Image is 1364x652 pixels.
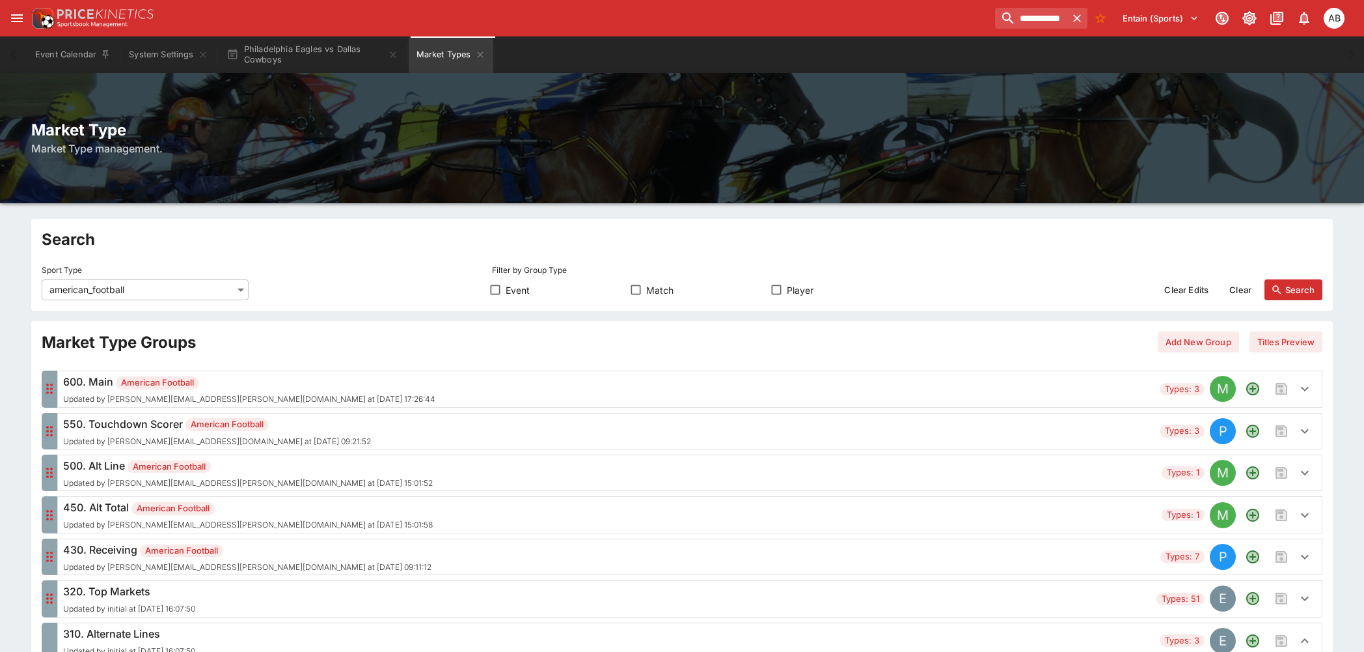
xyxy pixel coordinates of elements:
[31,141,1333,156] h6: Market Type management.
[63,458,433,474] h6: 500. Alt Line
[63,542,431,558] h6: 430. Receiving
[1264,279,1322,300] button: Search
[1270,461,1293,485] span: Save changes to the Market Type group
[42,279,249,300] div: american_football
[63,395,435,404] span: Updated by [PERSON_NAME][EMAIL_ADDRESS][PERSON_NAME][DOMAIN_NAME] at [DATE] 17:26:44
[42,332,196,352] h2: Market Type Groups
[5,7,29,30] button: open drawer
[1270,545,1293,569] span: Save changes to the Market Type group
[1292,7,1316,30] button: Notifications
[409,36,493,73] button: Market Types
[1270,587,1293,610] span: Save changes to the Market Type group
[1160,425,1205,438] span: Types: 3
[1158,332,1239,352] button: Add New Group
[1162,466,1205,479] span: Types: 1
[1210,544,1236,570] div: PLAYER
[116,376,199,390] span: American Football
[1210,586,1236,612] div: EVENT
[185,418,269,431] span: American Football
[63,584,195,599] h6: 320. Top Markets
[29,5,55,31] img: PriceKinetics Logo
[1270,503,1293,527] span: Save changes to the Market Type group
[1210,418,1236,444] div: PLAYER
[1162,509,1205,522] span: Types: 1
[506,283,530,297] span: Event
[1210,7,1234,30] button: Connected to PK
[1324,8,1344,29] div: Alex Bothe
[63,416,371,432] h6: 550. Touchdown Scorer
[1320,4,1348,33] button: Alex Bothe
[1210,502,1236,528] div: MATCH
[57,21,128,27] img: Sportsbook Management
[1160,383,1205,396] span: Types: 3
[42,264,82,276] p: Sport Type
[787,283,813,297] span: Player
[1241,419,1264,443] button: Add a new Market type to the group
[1115,8,1207,29] button: Select Tenant
[1160,550,1205,563] span: Types: 7
[1265,7,1289,30] button: Documentation
[57,9,154,19] img: PriceKinetics
[1241,587,1264,610] button: Add a new Market type to the group
[128,461,211,474] span: American Football
[1270,377,1293,401] span: Save changes to the Market Type group
[1241,503,1264,527] button: Add a new Market type to the group
[31,120,1333,140] h2: Market Type
[1210,376,1236,402] div: MATCH
[1210,460,1236,486] div: MATCH
[1241,461,1264,485] button: Add a new Market type to the group
[131,502,215,515] span: American Football
[1160,634,1205,647] span: Types: 3
[1241,377,1264,401] button: Add a new Market type to the group
[1156,593,1205,606] span: Types: 51
[1249,332,1322,352] button: Titles Preview
[140,545,223,558] span: American Football
[1238,7,1261,30] button: Toggle light/dark mode
[219,36,406,73] button: Philadelphia Eagles vs Dallas Cowboys
[1090,8,1111,29] button: No Bookmarks
[63,563,431,572] span: Updated by [PERSON_NAME][EMAIL_ADDRESS][PERSON_NAME][DOMAIN_NAME] at [DATE] 09:11:12
[1270,419,1293,443] span: Save changes to the Market Type group
[1241,545,1264,569] button: Add a new Market type to the group
[63,626,195,642] h6: 310. Alternate Lines
[63,520,433,530] span: Updated by [PERSON_NAME][EMAIL_ADDRESS][PERSON_NAME][DOMAIN_NAME] at [DATE] 15:01:58
[492,264,567,276] p: Filter by Group Type
[995,8,1067,29] input: search
[646,283,674,297] span: Match
[63,437,371,446] span: Updated by [PERSON_NAME][EMAIL_ADDRESS][DOMAIN_NAME] at [DATE] 09:21:52
[63,604,195,614] span: Updated by initial at [DATE] 16:07:50
[1221,279,1259,300] button: Clear
[63,500,433,515] h6: 450. Alt Total
[1156,279,1216,300] button: Clear Edits
[63,479,433,488] span: Updated by [PERSON_NAME][EMAIL_ADDRESS][PERSON_NAME][DOMAIN_NAME] at [DATE] 15:01:52
[121,36,215,73] button: System Settings
[42,229,1322,249] h2: Search
[27,36,118,73] button: Event Calendar
[63,374,435,390] h6: 600. Main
